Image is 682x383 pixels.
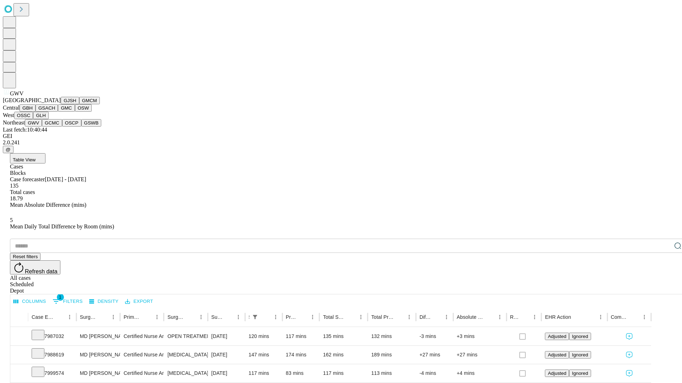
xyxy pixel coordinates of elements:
span: 135 [10,183,18,189]
button: Sort [223,312,233,322]
button: Menu [233,312,243,322]
span: West [3,112,14,118]
button: Menu [442,312,451,322]
button: Menu [356,312,366,322]
div: 174 mins [286,346,316,364]
button: Menu [596,312,606,322]
button: Sort [55,312,65,322]
div: 83 mins [286,364,316,382]
button: Sort [572,312,582,322]
button: Ignored [569,333,591,340]
div: -3 mins [420,327,450,345]
span: Northeast [3,120,25,126]
div: Primary Service [124,314,141,320]
span: Central [3,105,20,111]
div: +27 mins [420,346,450,364]
span: Ignored [572,371,588,376]
button: Expand [14,367,25,380]
div: Resolved in EHR [510,314,519,320]
button: Sort [186,312,196,322]
div: 7999574 [32,364,73,382]
span: Ignored [572,352,588,357]
div: Total Scheduled Duration [323,314,345,320]
button: Menu [271,312,281,322]
button: Sort [394,312,404,322]
div: 1 active filter [250,312,260,322]
button: @ [3,146,13,153]
button: OSSC [14,112,33,119]
div: Scheduled In Room Duration [249,314,249,320]
button: Menu [639,312,649,322]
div: OPEN TREATMENT DISTAL [MEDICAL_DATA] FRACTURE [167,327,204,345]
div: Absolute Difference [457,314,484,320]
span: Mean Daily Total Difference by Room (mins) [10,223,114,229]
button: Expand [14,349,25,361]
div: 162 mins [323,346,364,364]
span: GWV [10,90,23,96]
div: [MEDICAL_DATA] [167,346,204,364]
button: Menu [404,312,414,322]
div: +4 mins [457,364,503,382]
button: GLH [33,112,48,119]
button: Sort [485,312,495,322]
span: [GEOGRAPHIC_DATA] [3,97,61,103]
div: [DATE] [211,364,242,382]
button: OSCP [62,119,81,127]
div: 135 mins [323,327,364,345]
button: OSW [75,104,92,112]
div: [DATE] [211,327,242,345]
button: Sort [520,312,530,322]
button: GMCM [79,97,100,104]
button: GMC [58,104,75,112]
div: Surgery Date [211,314,223,320]
button: Density [87,296,120,307]
button: Sort [261,312,271,322]
div: Case Epic Id [32,314,54,320]
button: Export [123,296,155,307]
button: Menu [65,312,75,322]
button: Menu [495,312,505,322]
button: Expand [14,331,25,343]
span: Mean Absolute Difference (mins) [10,202,86,208]
span: Case forecaster [10,176,45,182]
button: Sort [298,312,308,322]
div: 113 mins [371,364,412,382]
div: 132 mins [371,327,412,345]
button: Reset filters [10,253,40,260]
div: Predicted In Room Duration [286,314,297,320]
button: Show filters [51,296,85,307]
div: 189 mins [371,346,412,364]
div: 2.0.241 [3,139,679,146]
div: MD [PERSON_NAME] Jr [PERSON_NAME] Md [80,364,117,382]
button: Adjusted [545,333,569,340]
button: Refresh data [10,260,60,274]
button: Adjusted [545,370,569,377]
button: Ignored [569,351,591,359]
button: GCMC [42,119,62,127]
button: Sort [629,312,639,322]
div: 117 mins [323,364,364,382]
div: +3 mins [457,327,503,345]
div: Surgery Name [167,314,185,320]
div: Certified Nurse Anesthetist [124,327,160,345]
button: GJSH [61,97,79,104]
button: GBH [20,104,36,112]
span: [DATE] - [DATE] [45,176,86,182]
span: Table View [13,157,36,162]
button: Menu [152,312,162,322]
span: Reset filters [13,254,38,259]
div: EHR Action [545,314,571,320]
div: 120 mins [249,327,279,345]
span: Adjusted [548,334,566,339]
span: Last fetch: 10:40:44 [3,127,47,133]
div: Certified Nurse Anesthetist [124,346,160,364]
span: Ignored [572,334,588,339]
div: MD [PERSON_NAME] [PERSON_NAME] Md [80,327,117,345]
span: Adjusted [548,352,566,357]
div: MD [PERSON_NAME] Jr [PERSON_NAME] Md [80,346,117,364]
button: Menu [108,312,118,322]
div: GEI [3,133,679,139]
button: Menu [196,312,206,322]
div: 147 mins [249,346,279,364]
div: +27 mins [457,346,503,364]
